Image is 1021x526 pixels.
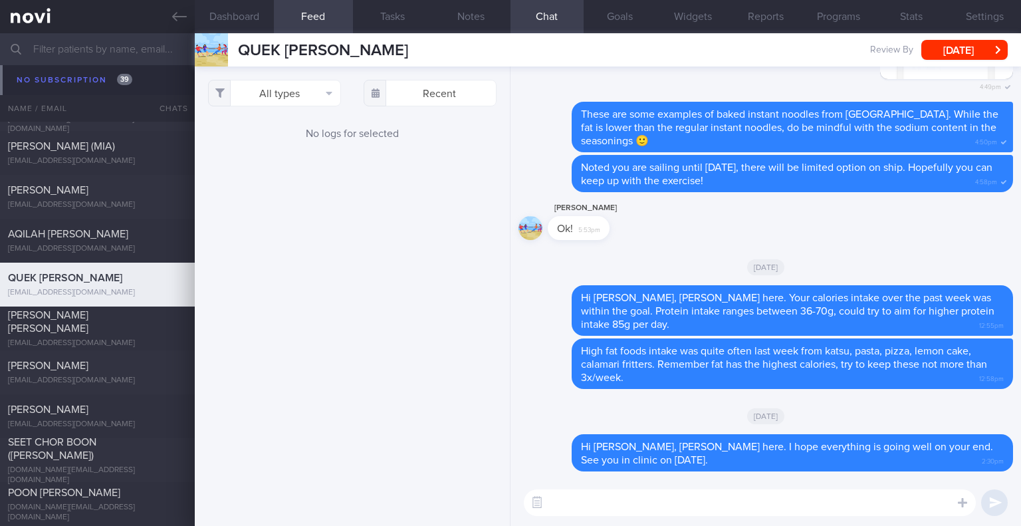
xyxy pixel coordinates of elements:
[8,75,187,85] div: [EMAIL_ADDRESS][DOMAIN_NAME]
[8,200,187,210] div: [EMAIL_ADDRESS][DOMAIN_NAME]
[8,404,88,415] span: [PERSON_NAME]
[8,338,187,348] div: [EMAIL_ADDRESS][DOMAIN_NAME]
[870,45,913,57] span: Review By
[581,442,993,465] span: Hi [PERSON_NAME], [PERSON_NAME] here. I hope everything is going well on your end. See you in cli...
[980,79,1001,92] span: 4:49pm
[979,318,1004,330] span: 12:55pm
[8,437,96,461] span: SEET CHOR BOON ([PERSON_NAME])
[8,376,187,386] div: [EMAIL_ADDRESS][DOMAIN_NAME]
[982,454,1004,466] span: 2:30pm
[979,371,1004,384] span: 12:58pm
[8,503,187,523] div: [DOMAIN_NAME][EMAIL_ADDRESS][DOMAIN_NAME]
[208,126,497,141] div: No logs for selected
[8,156,187,166] div: [EMAIL_ADDRESS][DOMAIN_NAME]
[581,162,992,186] span: Noted you are sailing until [DATE], there will be limited option on ship. Hopefully you can keep ...
[208,80,341,106] button: All types
[8,244,187,254] div: [EMAIL_ADDRESS][DOMAIN_NAME]
[581,109,998,146] span: These are some examples of baked instant noodles from [GEOGRAPHIC_DATA]. While the fat is lower t...
[8,465,187,485] div: [DOMAIN_NAME][EMAIL_ADDRESS][DOMAIN_NAME]
[8,114,187,134] div: [PERSON_NAME][EMAIL_ADDRESS][DOMAIN_NAME]
[747,259,785,275] span: [DATE]
[8,487,120,498] span: POON [PERSON_NAME]
[581,346,987,383] span: High fat foods intake was quite often last week from katsu, pasta, pizza, lemon cake, calamari fr...
[581,293,994,330] span: Hi [PERSON_NAME], [PERSON_NAME] here. Your calories intake over the past week was within the goal...
[8,185,88,196] span: [PERSON_NAME]
[921,40,1008,60] button: [DATE]
[8,141,115,152] span: [PERSON_NAME] (MIA)
[975,134,997,147] span: 4:50pm
[747,408,785,424] span: [DATE]
[8,420,187,430] div: [EMAIL_ADDRESS][DOMAIN_NAME]
[578,222,600,235] span: 5:53pm
[8,360,88,371] span: [PERSON_NAME]
[238,43,408,59] span: QUEK [PERSON_NAME]
[557,223,573,234] span: Ok!
[548,200,649,216] div: [PERSON_NAME]
[8,310,88,334] span: [PERSON_NAME] [PERSON_NAME]
[8,86,171,110] span: [PERSON_NAME] [PERSON_NAME] [PERSON_NAME]
[8,273,122,283] span: QUEK [PERSON_NAME]
[975,174,997,187] span: 4:58pm
[8,288,187,298] div: [EMAIL_ADDRESS][DOMAIN_NAME]
[8,229,128,239] span: AQILAH [PERSON_NAME]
